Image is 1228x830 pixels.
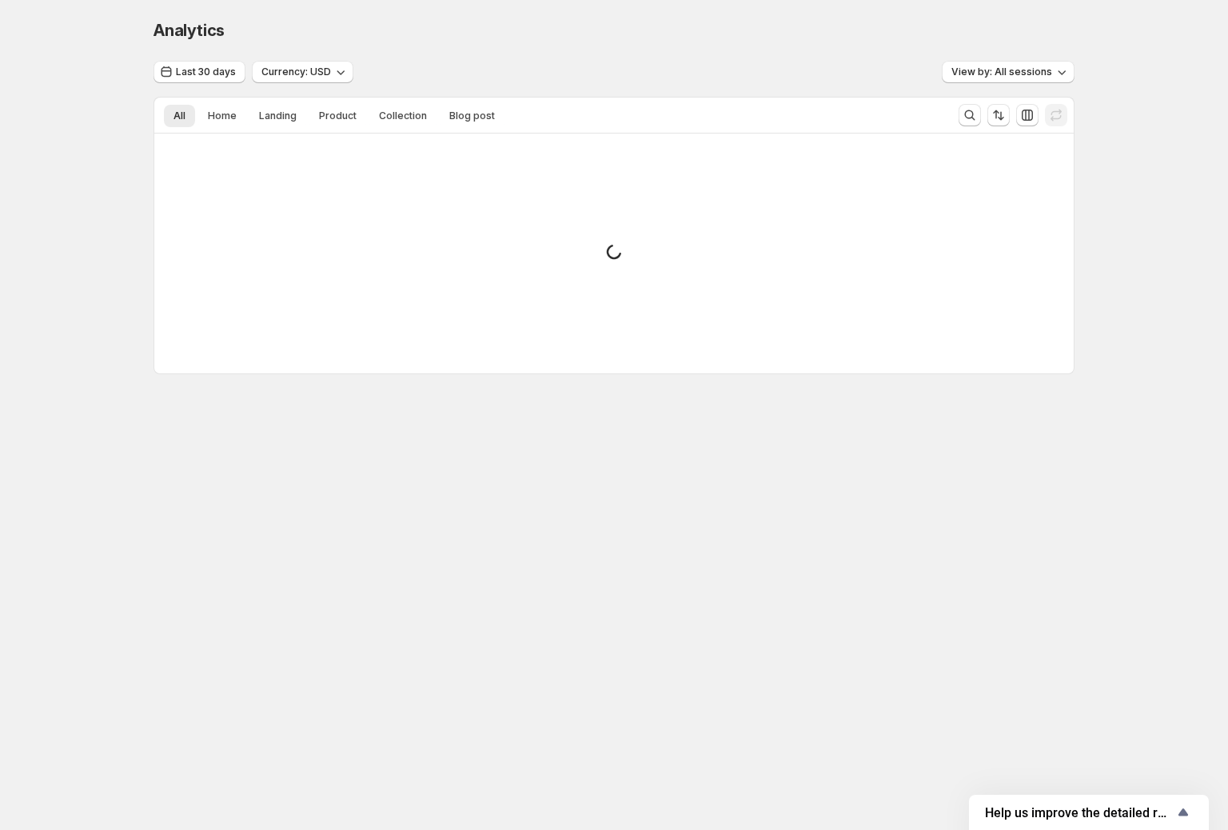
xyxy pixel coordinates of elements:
[319,110,357,122] span: Product
[153,21,225,40] span: Analytics
[259,110,297,122] span: Landing
[942,61,1074,83] button: View by: All sessions
[379,110,427,122] span: Collection
[449,110,495,122] span: Blog post
[985,805,1174,820] span: Help us improve the detailed report for A/B campaigns
[261,66,331,78] span: Currency: USD
[985,803,1193,822] button: Show survey - Help us improve the detailed report for A/B campaigns
[959,104,981,126] button: Search and filter results
[252,61,353,83] button: Currency: USD
[176,66,236,78] span: Last 30 days
[987,104,1010,126] button: Sort the results
[153,61,245,83] button: Last 30 days
[173,110,185,122] span: All
[951,66,1052,78] span: View by: All sessions
[208,110,237,122] span: Home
